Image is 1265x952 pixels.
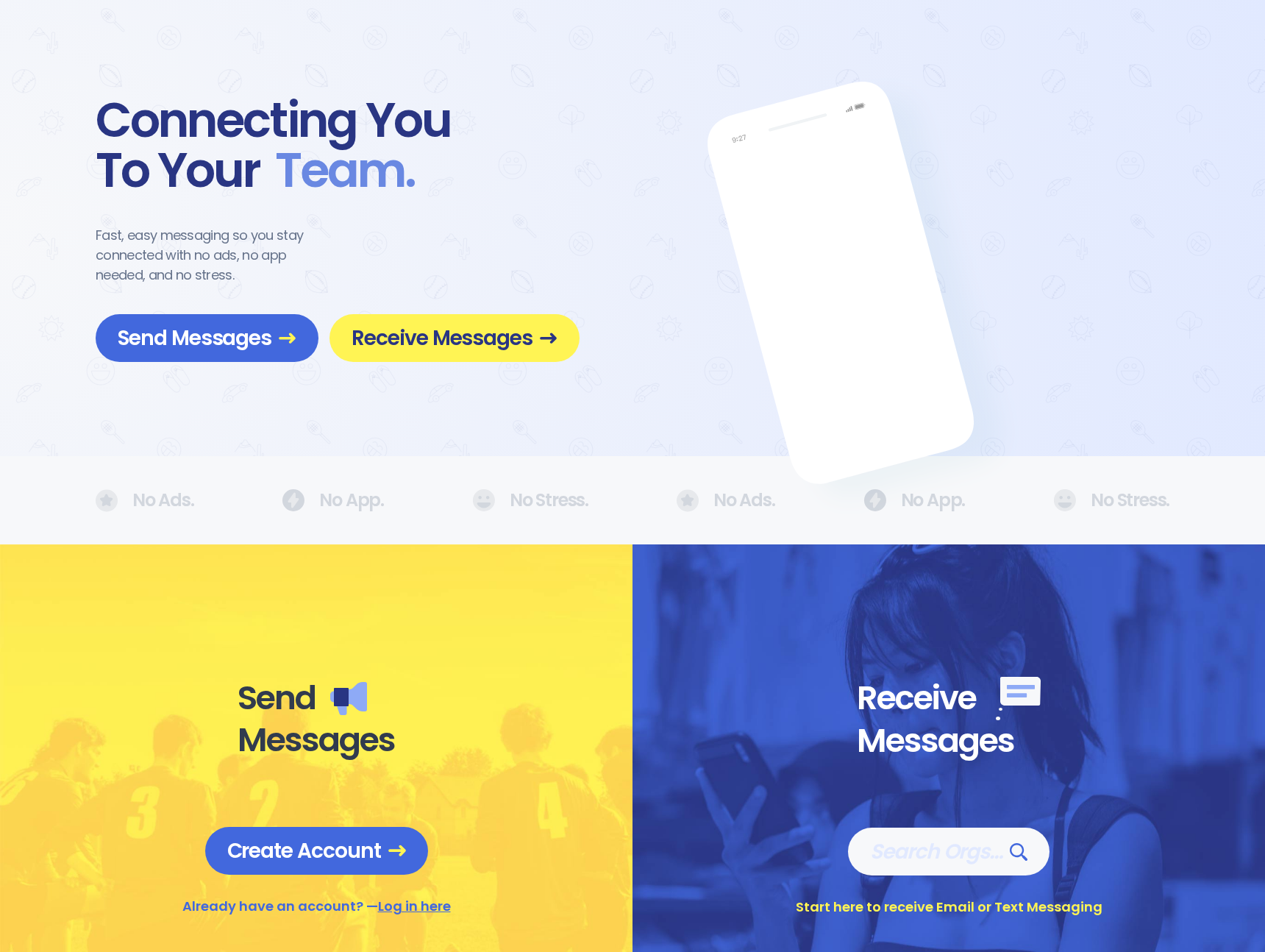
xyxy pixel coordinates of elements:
[378,897,451,915] a: Log in here
[282,489,384,511] div: No App.
[677,489,775,512] div: No Ads.
[330,682,367,715] img: Send messages
[750,162,939,227] div: U12 G Soccer United
[848,828,1050,875] a: Search Orgs…
[472,489,588,511] div: No Stress.
[898,162,939,187] span: 2m ago
[329,314,580,362] a: Receive Messages
[1053,489,1076,511] img: No Ads.
[96,489,118,512] img: No Ads.
[792,319,981,383] div: We ARE having practice [DATE] as the sun is finally out.
[857,677,1041,720] div: Receive
[677,489,699,512] img: No Ads.
[788,304,977,369] div: Girls Travel Soccer
[118,325,296,351] span: Send Messages
[472,489,495,511] img: No Ads.
[260,146,415,196] span: Team .
[939,304,977,328] span: 3h ago
[182,897,451,916] div: Already have an account? —
[748,238,937,303] div: Park & Rec U9 B Baseball
[238,678,395,719] div: Send
[282,489,304,511] img: No Ads.
[96,96,580,196] div: Connecting You To Your
[205,827,428,875] a: Create Account
[227,838,406,864] span: Create Account
[96,489,194,512] div: No Ads.
[96,225,331,285] div: Fast, easy messaging so you stay connected with no ads, no app needed, and no stress.
[752,253,941,318] div: We will play at the [GEOGRAPHIC_DATA]. Wear white, be at the field by 5pm.
[352,325,557,351] span: Receive Messages
[754,177,943,241] div: Youth winter league games ON. Recommend running shoes/sneakers for players as option for footwear.
[96,314,318,362] a: Send Messages
[1053,489,1169,511] div: No Stress.
[892,238,936,264] span: 15m ago
[863,489,886,511] img: No Ads.
[996,677,1041,720] img: Receive messages
[870,839,1027,864] span: Search Orgs…
[238,720,395,761] div: Messages
[863,489,966,511] div: No App.
[796,898,1102,917] div: Start here to receive Email or Text Messaging
[857,720,1041,761] div: Messages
